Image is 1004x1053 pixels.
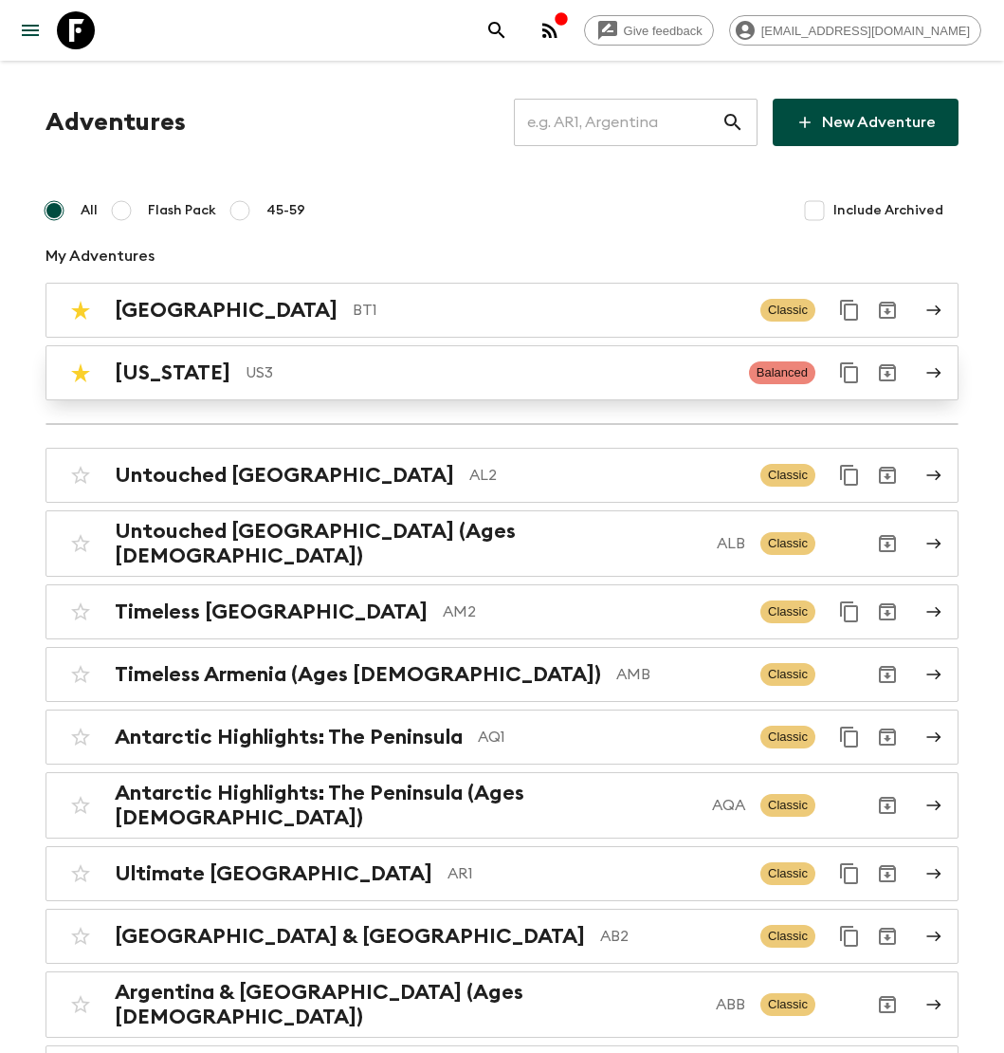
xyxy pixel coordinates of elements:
div: [EMAIL_ADDRESS][DOMAIN_NAME] [729,15,981,46]
a: New Adventure [773,99,958,146]
button: Archive [868,525,906,563]
a: Timeless Armenia (Ages [DEMOGRAPHIC_DATA])AMBClassicArchive [46,647,958,702]
button: Archive [868,986,906,1024]
button: Archive [868,917,906,955]
button: Archive [868,291,906,329]
p: AMB [616,663,745,686]
h2: [GEOGRAPHIC_DATA] & [GEOGRAPHIC_DATA] [115,924,585,949]
h2: Ultimate [GEOGRAPHIC_DATA] [115,861,432,886]
button: search adventures [478,11,516,49]
span: Classic [760,299,815,322]
span: Give feedback [613,24,713,38]
button: Archive [868,354,906,392]
span: [EMAIL_ADDRESS][DOMAIN_NAME] [751,24,980,38]
span: Balanced [749,361,815,384]
button: Duplicate for 45-59 [831,456,868,494]
button: Archive [868,855,906,893]
button: Archive [868,786,906,824]
a: [GEOGRAPHIC_DATA]BT1ClassicDuplicate for 45-59Archive [46,283,958,338]
p: AQ1 [478,726,745,748]
button: Duplicate for 45-59 [831,855,868,893]
a: Timeless [GEOGRAPHIC_DATA]AM2ClassicDuplicate for 45-59Archive [46,584,958,639]
span: Flash Pack [148,201,216,220]
p: AR1 [447,862,745,885]
a: Antarctic Highlights: The PeninsulaAQ1ClassicDuplicate for 45-59Archive [46,710,958,765]
span: Classic [760,794,815,817]
h2: Antarctic Highlights: The Peninsula (Ages [DEMOGRAPHIC_DATA]) [115,781,697,830]
a: Argentina & [GEOGRAPHIC_DATA] (Ages [DEMOGRAPHIC_DATA])ABBClassicArchive [46,971,958,1038]
h2: Antarctic Highlights: The Peninsula [115,725,463,749]
button: menu [11,11,49,49]
span: All [81,201,98,220]
button: Duplicate for 45-59 [831,354,868,392]
a: Give feedback [584,15,714,46]
span: Classic [760,993,815,1016]
button: Duplicate for 45-59 [831,291,868,329]
button: Duplicate for 45-59 [831,593,868,631]
p: AL2 [469,464,745,487]
span: Classic [760,663,815,686]
button: Duplicate for 45-59 [831,718,868,756]
a: Untouched [GEOGRAPHIC_DATA] (Ages [DEMOGRAPHIC_DATA])ALBClassicArchive [46,510,958,577]
p: AM2 [443,600,745,623]
a: Untouched [GEOGRAPHIC_DATA]AL2ClassicDuplicate for 45-59Archive [46,448,958,503]
button: Duplicate for 45-59 [831,917,868,955]
span: Classic [760,532,815,555]
span: Classic [760,600,815,623]
h2: Untouched [GEOGRAPHIC_DATA] (Ages [DEMOGRAPHIC_DATA]) [115,519,702,568]
h2: [GEOGRAPHIC_DATA] [115,298,338,323]
a: Ultimate [GEOGRAPHIC_DATA]AR1ClassicDuplicate for 45-59Archive [46,846,958,901]
h2: Argentina & [GEOGRAPHIC_DATA] (Ages [DEMOGRAPHIC_DATA]) [115,980,701,1029]
span: Classic [760,726,815,748]
button: Archive [868,656,906,693]
span: 45-59 [266,201,305,220]
input: e.g. AR1, Argentina [514,96,721,149]
h1: Adventures [46,103,186,141]
button: Archive [868,456,906,494]
button: Archive [868,718,906,756]
a: [GEOGRAPHIC_DATA] & [GEOGRAPHIC_DATA]AB2ClassicDuplicate for 45-59Archive [46,909,958,964]
h2: Timeless [GEOGRAPHIC_DATA] [115,600,428,624]
p: US3 [246,361,734,384]
p: BT1 [353,299,745,322]
a: [US_STATE]US3BalancedDuplicate for 45-59Archive [46,345,958,400]
button: Archive [868,593,906,631]
span: Include Archived [833,201,943,220]
p: ABB [716,993,745,1016]
a: Antarctic Highlights: The Peninsula (Ages [DEMOGRAPHIC_DATA])AQAClassicArchive [46,772,958,839]
p: My Adventures [46,245,958,268]
p: AB2 [600,925,745,948]
h2: Timeless Armenia (Ages [DEMOGRAPHIC_DATA]) [115,662,601,687]
h2: Untouched [GEOGRAPHIC_DATA] [115,463,454,488]
p: AQA [712,794,745,817]
span: Classic [760,925,815,948]
h2: [US_STATE] [115,360,230,385]
span: Classic [760,464,815,487]
span: Classic [760,862,815,885]
p: ALB [717,532,745,555]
